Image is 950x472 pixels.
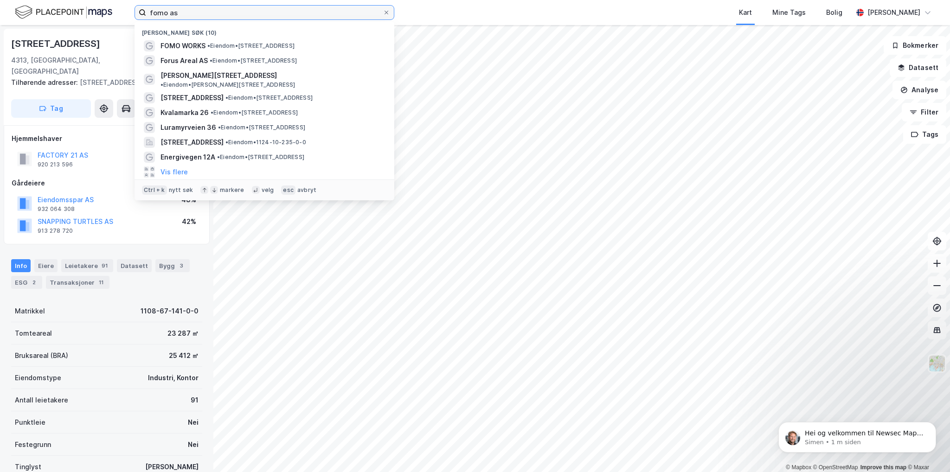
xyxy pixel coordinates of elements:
div: Matrikkel [15,306,45,317]
div: Transaksjoner [46,276,109,289]
a: Improve this map [860,464,906,471]
div: Nei [188,439,199,450]
div: ESG [11,276,42,289]
span: Eiendom • [PERSON_NAME][STREET_ADDRESS] [160,81,295,89]
div: [PERSON_NAME] [867,7,920,18]
div: [STREET_ADDRESS] [11,77,195,88]
div: Ctrl + k [142,185,167,195]
div: Tomteareal [15,328,52,339]
div: Hjemmelshaver [12,133,202,144]
span: Tilhørende adresser: [11,78,80,86]
span: Eiendom • [STREET_ADDRESS] [210,57,297,64]
span: Eiendom • [STREET_ADDRESS] [211,109,298,116]
button: Vis flere [160,166,188,178]
button: Bokmerker [884,36,946,55]
div: nytt søk [169,186,193,194]
div: markere [220,186,244,194]
div: 25 412 ㎡ [169,350,199,361]
div: Bruksareal (BRA) [15,350,68,361]
div: 932 064 308 [38,205,75,213]
div: Festegrunn [15,439,51,450]
span: Eiendom • [STREET_ADDRESS] [225,94,313,102]
div: Eiendomstype [15,372,61,383]
span: Kvalamarka 26 [160,107,209,118]
div: Gårdeiere [12,178,202,189]
span: • [211,109,213,116]
iframe: Intercom notifications melding [764,402,950,467]
span: Luramyrveien 36 [160,122,216,133]
span: • [217,153,220,160]
div: 1108-67-141-0-0 [141,306,199,317]
span: Forus Areal AS [160,55,208,66]
span: • [160,81,163,88]
span: Eiendom • [STREET_ADDRESS] [218,124,305,131]
span: Eiendom • [STREET_ADDRESS] [207,42,295,50]
a: OpenStreetMap [813,464,858,471]
div: 2 [29,278,39,287]
div: 91 [100,261,109,270]
span: FOMO WORKS [160,40,205,51]
div: Eiere [34,259,58,272]
a: Mapbox [786,464,811,471]
span: Energivegen 12A [160,152,215,163]
span: Eiendom • [STREET_ADDRESS] [217,153,304,161]
div: 920 213 596 [38,161,73,168]
div: avbryt [297,186,316,194]
button: Analyse [892,81,946,99]
div: Bolig [826,7,842,18]
div: 23 287 ㎡ [167,328,199,339]
span: [STREET_ADDRESS] [160,92,224,103]
div: Bygg [155,259,190,272]
img: logo.f888ab2527a4732fd821a326f86c7f29.svg [15,4,112,20]
span: [STREET_ADDRESS] [160,137,224,148]
div: Antall leietakere [15,395,68,406]
div: 4313, [GEOGRAPHIC_DATA], [GEOGRAPHIC_DATA] [11,55,154,77]
div: 42% [182,216,196,227]
div: 91 [191,395,199,406]
button: Datasett [890,58,946,77]
span: • [210,57,212,64]
div: Leietakere [61,259,113,272]
div: velg [262,186,274,194]
div: Nei [188,417,199,428]
div: Punktleie [15,417,45,428]
span: • [225,94,228,101]
span: • [225,139,228,146]
img: Z [928,355,946,372]
span: [PERSON_NAME][STREET_ADDRESS] [160,70,277,81]
div: 913 278 720 [38,227,73,235]
button: Tags [903,125,946,144]
span: • [207,42,210,49]
div: Info [11,259,31,272]
div: 3 [177,261,186,270]
div: [STREET_ADDRESS] [11,36,102,51]
div: 11 [96,278,106,287]
div: Industri, Kontor [148,372,199,383]
button: Tag [11,99,91,118]
div: Datasett [117,259,152,272]
span: Eiendom • 1124-10-235-0-0 [225,139,306,146]
button: Filter [902,103,946,121]
div: Kart [739,7,752,18]
div: esc [281,185,295,195]
span: • [218,124,221,131]
input: Søk på adresse, matrikkel, gårdeiere, leietakere eller personer [146,6,383,19]
div: Mine Tags [772,7,806,18]
div: [PERSON_NAME] søk (10) [135,22,394,38]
